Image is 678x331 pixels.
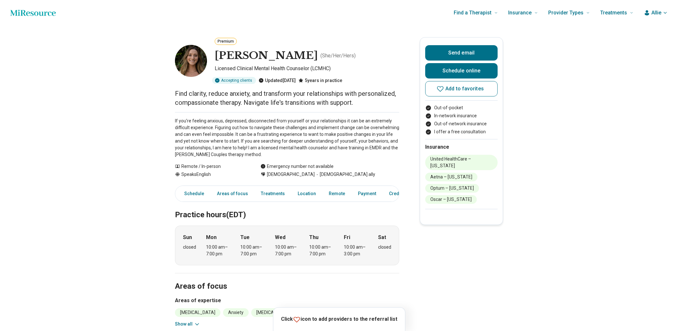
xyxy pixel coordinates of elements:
li: Aetna – [US_STATE] [425,173,477,181]
h2: Areas of focus [175,266,399,292]
div: closed [378,244,391,251]
a: Credentials [385,187,417,200]
li: United HealthCare – [US_STATE] [425,155,498,170]
div: closed [183,244,196,251]
a: Areas of focus [213,187,252,200]
span: Allie [651,9,661,17]
div: 5 years in practice [298,77,342,84]
div: 10:00 am – 7:00 pm [240,244,265,257]
button: Show all [175,321,200,327]
button: Add to favorites [425,81,498,96]
div: Remote / In-person [175,163,248,170]
p: Find clarity, reduce anxiety, and transform your relationships with personalized, compassionate t... [175,89,399,107]
li: [MEDICAL_DATA] [175,308,220,317]
span: Treatments [600,8,627,17]
span: Provider Types [548,8,583,17]
span: Add to favorites [445,86,484,91]
div: 10:00 am – 7:00 pm [275,244,300,257]
strong: Sat [378,234,386,241]
div: Emergency number not available [260,163,334,170]
li: Optum – [US_STATE] [425,184,479,193]
div: 10:00 am – 3:00 pm [344,244,368,257]
a: Schedule [177,187,208,200]
a: Payment [354,187,380,200]
h3: Areas of expertise [175,297,399,304]
strong: Thu [309,234,318,241]
li: I offer a free consultation [425,128,498,135]
div: Updated [DATE] [259,77,296,84]
li: Out-of-pocket [425,104,498,111]
h2: Practice hours (EDT) [175,194,399,220]
p: Licensed Clinical Mental Health Counselor (LCMHC) [215,65,399,74]
a: Location [294,187,320,200]
li: [MEDICAL_DATA] [251,308,297,317]
strong: Mon [206,234,217,241]
p: ( She/Her/Hers ) [320,52,356,60]
li: Anxiety [223,308,249,317]
span: [DEMOGRAPHIC_DATA] [267,171,315,178]
strong: Sun [183,234,192,241]
span: Find a Therapist [454,8,492,17]
li: In-network insurance [425,112,498,119]
ul: Payment options [425,104,498,135]
div: Speaks English [175,171,248,178]
div: 10:00 am – 7:00 pm [309,244,334,257]
img: Alexandra Vavoulis, Licensed Clinical Mental Health Counselor (LCMHC) [175,45,207,77]
strong: Tue [240,234,250,241]
li: Out-of-network insurance [425,120,498,127]
div: When does the program meet? [175,226,399,265]
h1: [PERSON_NAME] [215,49,318,62]
p: Click icon to add providers to the referral list [281,315,397,323]
a: Treatments [257,187,289,200]
li: Oscar – [US_STATE] [425,195,477,204]
a: Home page [10,6,56,19]
strong: Fri [344,234,350,241]
div: 10:00 am – 7:00 pm [206,244,231,257]
a: Schedule online [425,63,498,79]
strong: Wed [275,234,285,241]
a: Remote [325,187,349,200]
h2: Insurance [425,143,498,151]
div: Accepting clients [212,77,256,84]
button: Premium [215,38,237,45]
span: Insurance [508,8,532,17]
span: [DEMOGRAPHIC_DATA] ally [315,171,375,178]
p: If you’re feeling anxious, depressed, disconnected from yourself or your relationships it can be ... [175,118,399,158]
button: Send email [425,45,498,61]
button: Allie [644,9,668,17]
